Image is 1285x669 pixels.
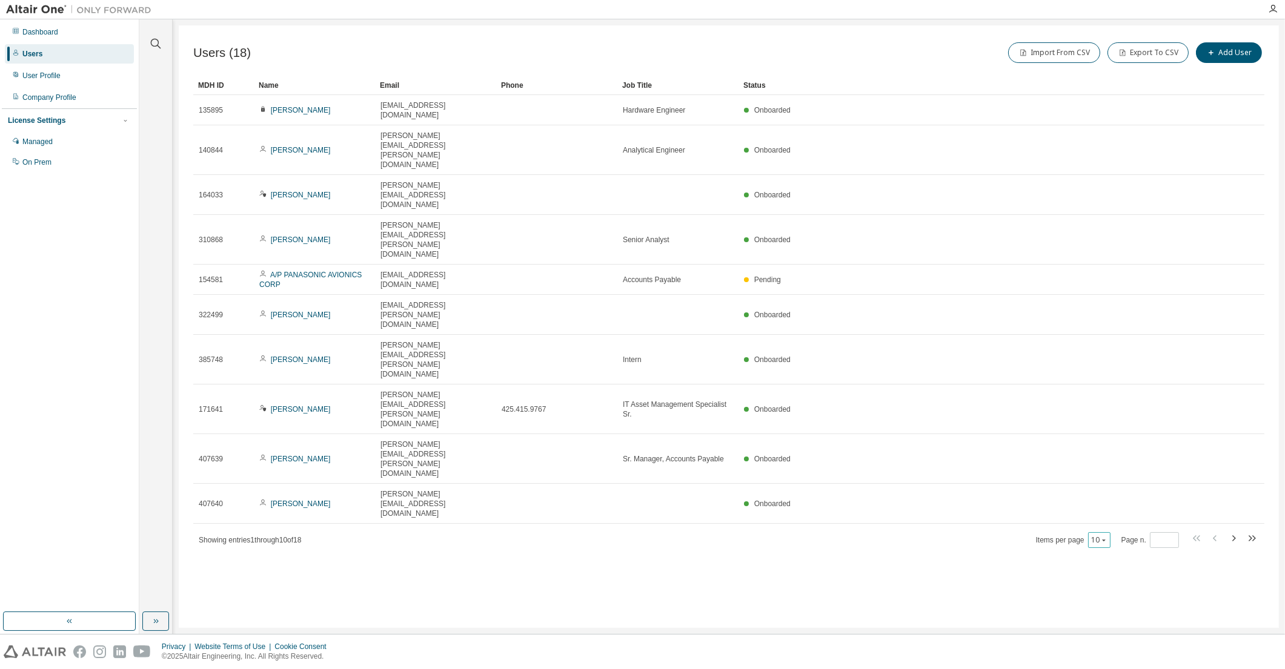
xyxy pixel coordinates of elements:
[4,645,66,658] img: altair_logo.svg
[271,146,331,154] a: [PERSON_NAME]
[271,191,331,199] a: [PERSON_NAME]
[380,270,491,289] span: [EMAIL_ADDRESS][DOMAIN_NAME]
[380,220,491,259] span: [PERSON_NAME][EMAIL_ADDRESS][PERSON_NAME][DOMAIN_NAME]
[623,355,642,364] span: Intern
[271,236,331,244] a: [PERSON_NAME]
[754,106,791,114] span: Onboarded
[622,76,734,95] div: Job Title
[199,310,223,320] span: 322499
[380,440,491,478] span: [PERSON_NAME][EMAIL_ADDRESS][PERSON_NAME][DOMAIN_NAME]
[271,499,331,508] a: [PERSON_NAME]
[271,311,331,319] a: [PERSON_NAME]
[380,340,491,379] span: [PERSON_NAME][EMAIL_ADDRESS][PERSON_NAME][DOMAIN_NAME]
[162,642,194,651] div: Privacy
[193,46,251,60] span: Users (18)
[623,235,669,245] span: Senior Analyst
[73,645,86,658] img: facebook.svg
[502,404,546,414] span: 425.415.9767
[8,116,65,125] div: License Settings
[133,645,151,658] img: youtube.svg
[199,235,223,245] span: 310868
[754,405,791,414] span: Onboarded
[199,190,223,200] span: 164033
[380,390,491,429] span: [PERSON_NAME][EMAIL_ADDRESS][PERSON_NAME][DOMAIN_NAME]
[199,355,223,364] span: 385748
[754,275,781,284] span: Pending
[754,355,791,364] span: Onboarded
[743,76,1201,95] div: Status
[199,536,302,544] span: Showing entries 1 through 10 of 18
[93,645,106,658] img: instagram.svg
[623,145,685,155] span: Analytical Engineer
[22,27,58,37] div: Dashboard
[22,137,53,147] div: Managed
[199,404,223,414] span: 171641
[22,157,51,167] div: On Prem
[259,76,370,95] div: Name
[754,236,791,244] span: Onboarded
[271,405,331,414] a: [PERSON_NAME]
[271,355,331,364] a: [PERSON_NAME]
[754,311,791,319] span: Onboarded
[380,489,491,518] span: [PERSON_NAME][EMAIL_ADDRESS][DOMAIN_NAME]
[194,642,274,651] div: Website Terms of Use
[199,454,223,464] span: 407639
[22,71,61,81] div: User Profile
[198,76,249,95] div: MDH ID
[162,651,334,662] p: © 2025 Altair Engineering, Inc. All Rights Reserved.
[1121,532,1179,548] span: Page n.
[199,275,223,285] span: 154581
[380,101,491,120] span: [EMAIL_ADDRESS][DOMAIN_NAME]
[1008,42,1100,63] button: Import From CSV
[271,455,331,463] a: [PERSON_NAME]
[259,271,362,289] a: A/P PANASONIC AVIONICS CORP
[623,454,724,464] span: Sr. Manager, Accounts Payable
[623,105,685,115] span: Hardware Engineer
[380,180,491,209] span: [PERSON_NAME][EMAIL_ADDRESS][DOMAIN_NAME]
[199,105,223,115] span: 135895
[380,131,491,170] span: [PERSON_NAME][EMAIL_ADDRESS][PERSON_NAME][DOMAIN_NAME]
[623,275,681,285] span: Accounts Payable
[1107,42,1189,63] button: Export To CSV
[22,49,42,59] div: Users
[274,642,333,651] div: Cookie Consent
[501,76,613,95] div: Phone
[380,76,491,95] div: Email
[6,4,158,16] img: Altair One
[199,499,223,509] span: 407640
[22,93,76,102] div: Company Profile
[271,106,331,114] a: [PERSON_NAME]
[113,645,126,658] img: linkedin.svg
[1036,532,1111,548] span: Items per page
[623,400,733,419] span: IT Asset Management Specialist Sr.
[754,146,791,154] span: Onboarded
[754,191,791,199] span: Onboarded
[754,499,791,508] span: Onboarded
[754,455,791,463] span: Onboarded
[1091,535,1107,545] button: 10
[1196,42,1262,63] button: Add User
[199,145,223,155] span: 140844
[380,300,491,329] span: [EMAIL_ADDRESS][PERSON_NAME][DOMAIN_NAME]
